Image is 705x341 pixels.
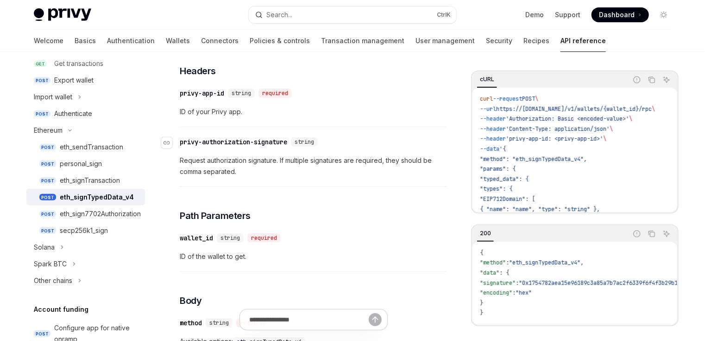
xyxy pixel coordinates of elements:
[39,161,56,167] span: POST
[480,299,483,307] span: }
[26,222,145,239] a: POSTsecp256k1_sign
[486,30,512,52] a: Security
[480,115,506,122] span: --header
[631,74,643,86] button: Report incorrect code
[516,279,519,287] span: :
[75,30,96,52] a: Basics
[34,30,63,52] a: Welcome
[39,211,56,218] span: POST
[493,95,522,103] span: --request
[180,155,447,177] span: Request authorization signature. If multiple signatures are required, they should be comma separa...
[180,294,201,307] span: Body
[26,256,145,272] button: Toggle Spark BTC section
[180,251,447,262] span: ID of the wallet to get.
[26,122,145,139] button: Toggle Ethereum section
[603,135,606,142] span: \
[180,137,287,147] div: privy-authorization-signature
[506,125,610,133] span: 'Content-Type: application/json'
[295,138,314,146] span: string
[232,90,251,97] span: string
[509,259,580,266] span: "eth_signTypedData_v4"
[34,258,67,270] div: Spark BTC
[247,233,281,243] div: required
[480,125,506,133] span: --header
[60,158,102,169] div: personal_sign
[480,289,512,296] span: "encoding"
[480,185,512,193] span: "types": {
[258,89,292,98] div: required
[506,115,629,122] span: 'Authorization: Basic <encoded-value>'
[60,175,120,186] div: eth_signTransaction
[522,95,535,103] span: POST
[480,269,499,277] span: "data"
[535,95,538,103] span: \
[506,135,603,142] span: 'privy-app-id: <privy-app-id>'
[523,30,549,52] a: Recipes
[180,64,216,77] span: Headers
[26,72,145,89] a: POSTExport wallet
[266,9,292,20] div: Search...
[599,10,635,19] span: Dashboard
[661,228,673,240] button: Ask AI
[34,330,50,337] span: POST
[39,177,56,184] span: POST
[592,7,649,22] a: Dashboard
[34,110,50,117] span: POST
[480,259,506,266] span: "method"
[629,115,632,122] span: \
[250,30,310,52] a: Policies & controls
[26,239,145,256] button: Toggle Solana section
[220,234,240,242] span: string
[516,289,532,296] span: "hex"
[560,30,606,52] a: API reference
[480,145,499,153] span: --data
[180,233,213,243] div: wallet_id
[34,275,72,286] div: Other chains
[60,208,141,219] div: eth_sign7702Authorization
[34,242,55,253] div: Solana
[34,91,72,103] div: Import wallet
[506,259,509,266] span: :
[26,139,145,155] a: POSTeth_sendTransaction
[480,279,516,287] span: "signature"
[161,134,180,152] a: Navigate to header
[646,74,658,86] button: Copy the contents from the code block
[480,206,600,213] span: { "name": "name", "type": "string" },
[180,89,224,98] div: privy-app-id
[201,30,239,52] a: Connectors
[60,225,108,236] div: secp256k1_sign
[480,195,535,203] span: "EIP712Domain": [
[496,105,652,113] span: https://[DOMAIN_NAME]/v1/wallets/{wallet_id}/rpc
[60,192,134,203] div: eth_signTypedData_v4
[26,189,145,206] a: POSTeth_signTypedData_v4
[480,95,493,103] span: curl
[580,259,584,266] span: ,
[26,172,145,189] a: POSTeth_signTransaction
[652,105,655,113] span: \
[480,309,483,316] span: }
[26,206,145,222] a: POSTeth_sign7702Authorization
[180,106,447,117] span: ID of your Privy app.
[249,309,369,329] input: Ask a question...
[480,249,483,257] span: {
[480,155,587,163] span: "method": "eth_signTypedData_v4",
[249,6,456,23] button: Open search
[321,30,404,52] a: Transaction management
[499,269,509,277] span: : {
[54,75,94,86] div: Export wallet
[107,30,155,52] a: Authentication
[166,30,190,52] a: Wallets
[26,105,145,122] a: POSTAuthenticate
[477,228,494,239] div: 200
[34,304,88,315] h5: Account funding
[555,10,580,19] a: Support
[60,142,123,153] div: eth_sendTransaction
[499,145,506,153] span: '{
[415,30,475,52] a: User management
[369,313,382,326] button: Send message
[39,227,56,234] span: POST
[610,125,613,133] span: \
[34,77,50,84] span: POST
[512,289,516,296] span: :
[34,8,91,21] img: light logo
